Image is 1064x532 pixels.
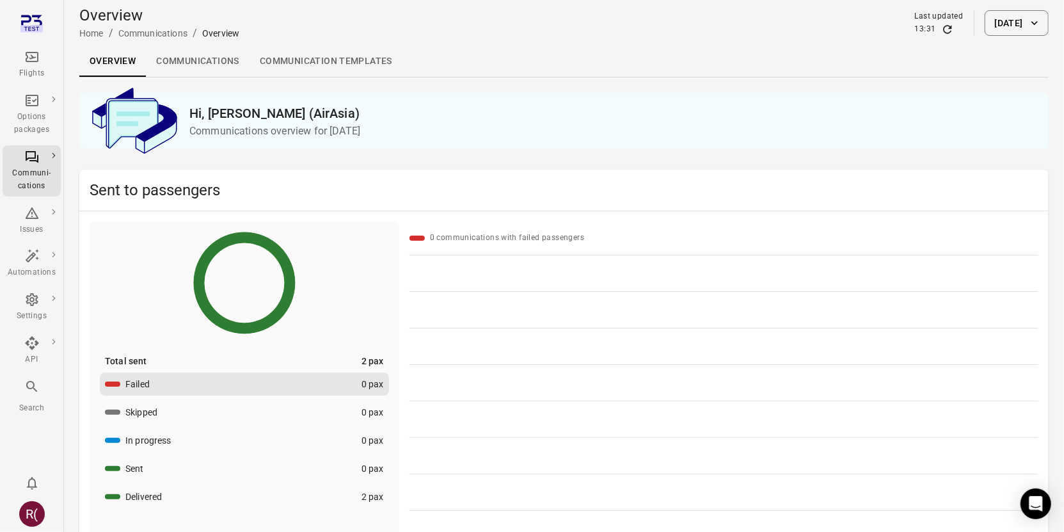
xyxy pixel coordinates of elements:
[3,45,61,84] a: Flights
[1020,488,1051,519] div: Open Intercom Messenger
[105,355,147,367] div: Total sent
[361,490,384,503] div: 2 pax
[19,471,45,496] button: Notifications
[915,23,936,36] div: 13:31
[361,462,384,475] div: 0 pax
[125,434,171,447] div: In progress
[8,223,56,236] div: Issues
[14,496,50,532] button: Rachel (AirAsia)
[79,46,1049,77] div: Local navigation
[125,406,157,419] div: Skipped
[125,378,150,391] div: Failed
[915,10,964,23] div: Last updated
[941,23,954,36] button: Refresh data
[100,429,389,452] button: In progress0 pax
[3,245,61,283] a: Automations
[125,462,144,475] div: Sent
[118,28,187,38] a: Communications
[3,288,61,326] a: Settings
[202,27,239,40] div: Overview
[361,406,384,419] div: 0 pax
[100,401,389,424] button: Skipped0 pax
[189,103,1038,124] h2: Hi, [PERSON_NAME] (AirAsia)
[79,28,104,38] a: Home
[361,355,384,367] div: 2 pax
[189,124,1038,139] p: Communications overview for [DATE]
[8,266,56,279] div: Automations
[8,402,56,415] div: Search
[146,46,250,77] a: Communications
[100,457,389,480] button: Sent0 pax
[8,353,56,366] div: API
[985,10,1049,36] button: [DATE]
[3,89,61,140] a: Options packages
[3,145,61,197] a: Communi-cations
[90,180,1038,200] h2: Sent to passengers
[8,111,56,136] div: Options packages
[8,167,56,193] div: Communi-cations
[8,67,56,80] div: Flights
[100,485,389,508] button: Delivered2 pax
[3,202,61,240] a: Issues
[109,26,113,41] li: /
[8,310,56,323] div: Settings
[250,46,402,77] a: Communication templates
[79,46,146,77] a: Overview
[361,434,384,447] div: 0 pax
[125,490,162,503] div: Delivered
[79,5,239,26] h1: Overview
[430,232,585,245] div: 0 communications with failed passengers
[3,332,61,370] a: API
[79,26,239,41] nav: Breadcrumbs
[193,26,197,41] li: /
[361,378,384,391] div: 0 pax
[19,501,45,527] div: R(
[3,375,61,418] button: Search
[100,373,389,396] button: Failed0 pax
